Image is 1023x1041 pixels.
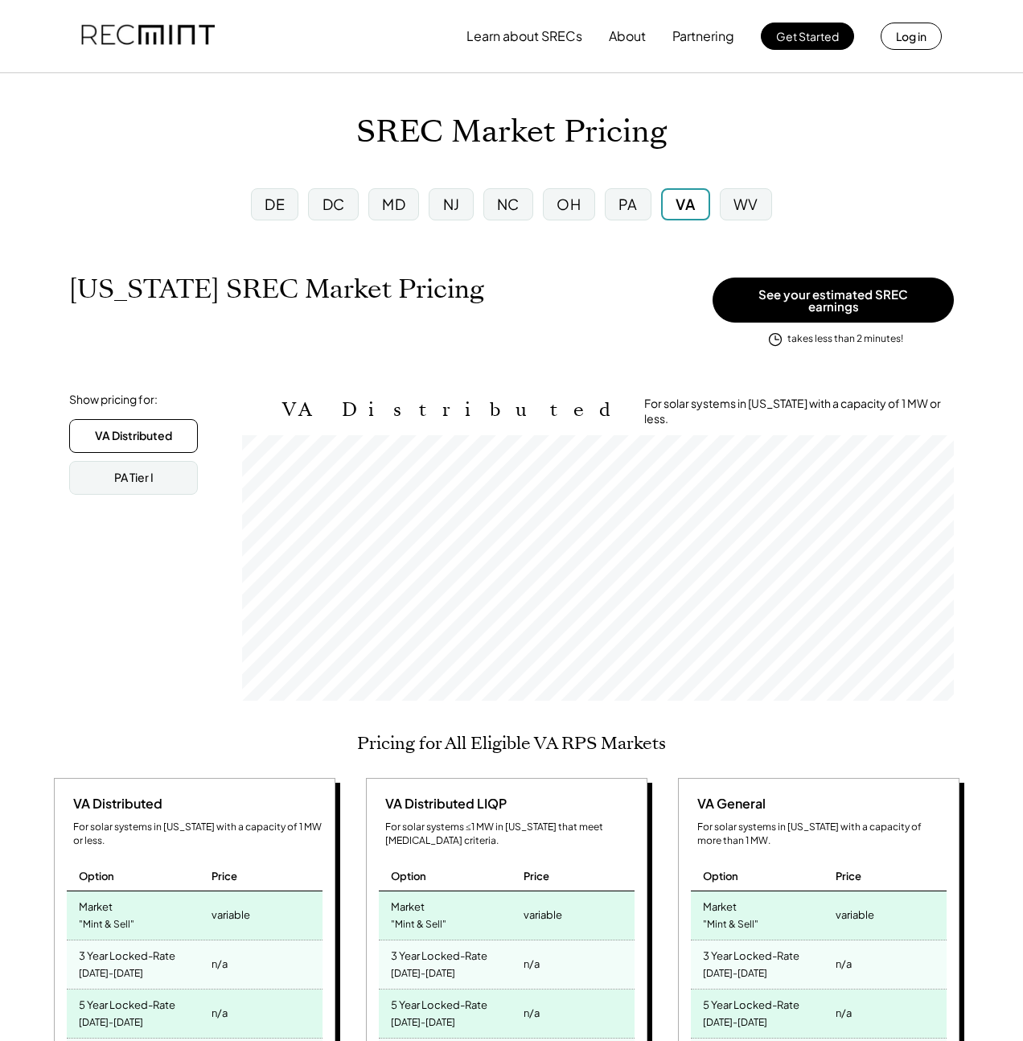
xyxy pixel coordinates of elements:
div: 5 Year Locked-Rate [79,994,175,1012]
img: recmint-logotype%403x.png [81,9,215,64]
div: For solar systems in [US_STATE] with a capacity of 1 MW or less. [73,821,323,848]
div: Price [836,869,861,883]
div: For solar systems in [US_STATE] with a capacity of 1 MW or less. [644,396,954,427]
div: variable [524,903,562,926]
button: Log in [881,23,942,50]
h2: VA Distributed [282,398,620,422]
div: [DATE]-[DATE] [703,963,767,985]
button: Partnering [672,20,734,52]
div: For solar systems in [US_STATE] with a capacity of more than 1 MW. [697,821,947,848]
div: DC [323,194,345,214]
h1: [US_STATE] SREC Market Pricing [69,274,484,305]
div: Option [391,869,426,883]
div: "Mint & Sell" [391,914,446,936]
div: 3 Year Locked-Rate [391,944,487,963]
button: Get Started [761,23,854,50]
div: Show pricing for: [69,392,158,408]
div: 3 Year Locked-Rate [703,944,799,963]
div: n/a [836,1002,852,1024]
div: [DATE]-[DATE] [703,1012,767,1034]
div: PA [618,194,638,214]
div: NJ [443,194,460,214]
div: VA [676,194,695,214]
div: Price [524,869,549,883]
div: "Mint & Sell" [79,914,134,936]
div: takes less than 2 minutes! [787,332,903,346]
div: "Mint & Sell" [703,914,758,936]
div: Market [703,895,737,914]
div: NC [497,194,520,214]
div: OH [557,194,581,214]
div: n/a [836,953,852,975]
button: Learn about SRECs [466,20,582,52]
div: VA General [691,795,766,813]
div: 5 Year Locked-Rate [703,994,799,1012]
div: [DATE]-[DATE] [79,1012,143,1034]
div: Option [79,869,114,883]
div: [DATE]-[DATE] [79,963,143,985]
div: n/a [212,1002,228,1024]
div: MD [382,194,405,214]
div: PA Tier I [114,470,154,486]
div: Option [703,869,738,883]
div: n/a [524,1002,540,1024]
div: Market [391,895,425,914]
h1: SREC Market Pricing [356,113,667,151]
div: [DATE]-[DATE] [391,1012,455,1034]
div: Market [79,895,113,914]
div: 3 Year Locked-Rate [79,944,175,963]
div: n/a [212,953,228,975]
div: 5 Year Locked-Rate [391,994,487,1012]
div: Price [212,869,237,883]
div: variable [212,903,250,926]
div: VA Distributed LIQP [379,795,507,813]
div: WV [733,194,758,214]
div: variable [836,903,874,926]
div: [DATE]-[DATE] [391,963,455,985]
div: DE [265,194,285,214]
div: n/a [524,953,540,975]
h2: Pricing for All Eligible VA RPS Markets [357,733,666,754]
button: About [609,20,646,52]
div: VA Distributed [95,428,172,444]
button: See your estimated SREC earnings [713,278,954,323]
div: For solar systems ≤1 MW in [US_STATE] that meet [MEDICAL_DATA] criteria. [385,821,635,848]
div: VA Distributed [67,795,162,813]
